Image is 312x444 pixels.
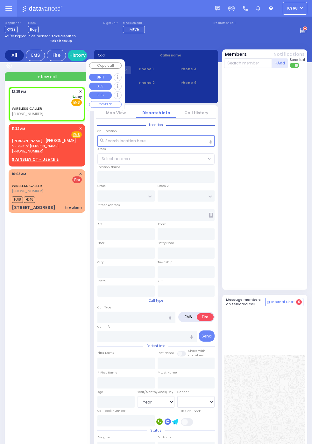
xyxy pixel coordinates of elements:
[89,74,112,81] button: UNIT
[97,351,115,355] label: First Name
[97,279,106,283] label: State
[106,110,126,115] a: Map View
[12,196,23,203] span: FD18
[138,390,175,394] div: Year/Month/Week/Day
[97,305,111,310] label: Call Type
[89,92,112,99] button: BUS
[12,89,26,94] span: 12:35 PM
[158,351,174,355] label: Last Name
[97,135,215,147] input: Search location here
[97,165,120,169] label: Location Name
[51,34,76,39] strong: Take dispatch
[97,409,125,413] label: Call back number
[181,66,214,72] span: Phone 3
[97,370,117,375] label: P First Name
[225,51,247,58] button: Members
[215,6,220,11] img: message.svg
[79,126,82,131] span: ✕
[98,60,152,64] label: Caller:
[72,94,82,99] span: Bay
[139,66,173,72] span: Phone 1
[12,106,42,111] a: WIRELESS CALLER
[5,21,21,25] label: Dispatcher
[73,132,80,137] u: EMS
[79,171,82,177] span: ✕
[224,58,272,68] input: Search member
[12,149,43,154] span: [PHONE_NUMBER]
[89,63,122,69] button: Copy call
[103,21,117,25] label: Night unit
[28,26,39,33] span: Bay
[65,205,82,210] div: fire alarm
[98,53,152,58] label: Cad:
[143,344,168,348] span: Patient info
[212,21,236,25] label: Fire units on call
[199,330,215,342] button: Send
[158,184,169,188] label: Cross 2
[5,34,50,39] span: You're logged in as monitor.
[89,83,112,90] button: ALS
[209,213,213,218] span: Other building occupants
[287,5,298,11] span: ky68
[197,313,214,321] label: Fire
[130,27,139,32] span: MF75
[68,50,87,61] a: History
[97,390,103,394] label: Age
[123,21,147,25] label: Medic on call
[12,172,26,176] span: 10:03 AM
[158,241,174,245] label: Entry Code
[97,184,108,188] label: Cross 1
[98,93,156,98] label: Last 3 location
[97,324,110,329] label: Call Info
[147,428,165,433] span: Status
[158,222,167,226] label: Room
[139,80,173,85] span: Phone 2
[97,203,120,207] label: Street Address
[12,111,43,116] span: [PHONE_NUMBER]
[188,349,205,353] small: Share with
[184,110,208,115] a: Call History
[37,74,57,80] span: + New call
[145,298,167,303] span: Call type
[12,189,43,194] span: [PHONE_NUMBER]
[158,260,172,264] label: Township
[97,147,106,151] label: Areas
[181,409,201,413] label: Use Callback
[26,50,45,61] div: EMS
[265,298,303,306] button: Internal Chat 0
[22,4,64,12] img: Logo
[5,26,18,33] span: KY39
[12,126,25,131] span: 11:32 AM
[73,100,80,105] u: EMS
[226,298,266,306] h5: Message members on selected call
[296,299,302,305] span: 0
[267,301,270,304] img: comment-alt.png
[46,138,76,143] span: [PERSON_NAME]
[142,110,170,115] a: Dispatch info
[273,51,305,58] button: Notifications
[160,53,214,58] label: Caller name
[158,370,177,375] label: P Last Name
[47,50,66,61] div: Fire
[12,157,59,162] u: 9 AINSLEY CT - Use this
[24,196,35,203] span: FD46
[158,435,172,440] label: En Route
[97,129,117,133] label: Call Location
[12,183,42,188] a: WIRELESS CALLER
[181,80,214,85] span: Phone 4
[158,279,162,283] label: ZIP
[97,435,111,440] label: Assigned
[5,50,24,61] div: All
[272,58,288,68] button: +Add
[283,2,307,15] button: ky68
[271,300,295,304] span: Internal Chat
[12,144,76,149] span: ר' זושא - ר' [PERSON_NAME]
[97,222,103,226] label: Apt
[290,62,300,69] label: Turn off text
[290,57,305,62] span: Send text
[146,122,166,127] span: Location
[188,353,204,357] span: members
[97,260,103,264] label: City
[28,21,39,25] label: Lines
[89,101,122,108] button: COVERED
